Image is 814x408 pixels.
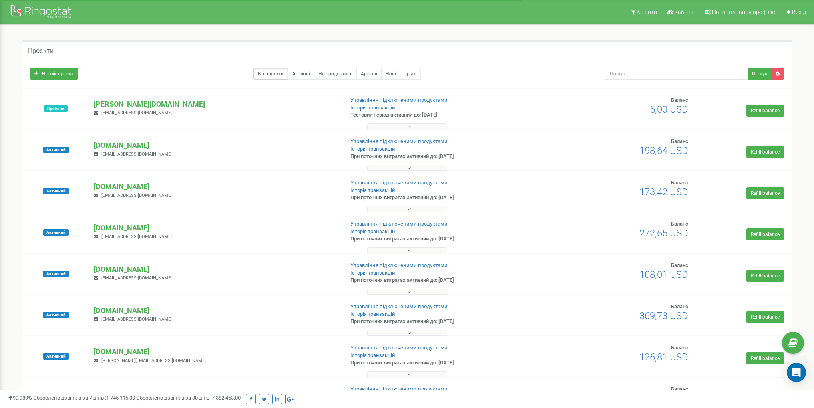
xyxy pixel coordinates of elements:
[350,105,395,111] a: Історія транзакцій
[43,271,69,277] span: Активний
[350,352,395,358] a: Історія транзакцій
[43,353,69,360] span: Активний
[350,111,530,119] p: Тестовий період активний до: [DATE]
[356,68,382,80] a: Архівні
[101,193,172,198] span: [EMAIL_ADDRESS][DOMAIN_NAME]
[746,187,784,199] a: Refill balance
[639,228,688,239] span: 272,65 USD
[94,182,337,192] p: [DOMAIN_NAME]
[671,345,688,351] span: Баланс
[44,105,68,112] span: Пробний
[350,138,448,144] a: Управління підключеними продуктами
[33,395,135,401] span: Оброблено дзвінків за 7 днів :
[288,68,314,80] a: Активні
[792,9,806,15] span: Вихід
[350,235,530,243] p: При поточних витратах активний до: [DATE]
[28,47,54,55] h5: Проєкти
[101,151,172,157] span: [EMAIL_ADDRESS][DOMAIN_NAME]
[712,9,775,15] span: Налаштування профілю
[94,99,337,109] p: [PERSON_NAME][DOMAIN_NAME]
[43,188,69,194] span: Активний
[671,262,688,268] span: Баланс
[400,68,421,80] a: Тріал
[314,68,357,80] a: Не продовжені
[43,312,69,318] span: Активний
[94,305,337,316] p: [DOMAIN_NAME]
[101,234,172,239] span: [EMAIL_ADDRESS][DOMAIN_NAME]
[639,186,688,198] span: 173,42 USD
[350,228,395,234] a: Історія транзакцій
[671,138,688,144] span: Баланс
[637,9,657,15] span: Клієнти
[746,228,784,240] a: Refill balance
[350,194,530,202] p: При поточних витратах активний до: [DATE]
[350,97,448,103] a: Управління підключеними продуктами
[671,97,688,103] span: Баланс
[746,352,784,364] a: Refill balance
[350,345,448,351] a: Управління підключеними продуктами
[639,145,688,156] span: 198,64 USD
[674,9,694,15] span: Кабінет
[101,275,172,281] span: [EMAIL_ADDRESS][DOMAIN_NAME]
[787,363,806,382] div: Open Intercom Messenger
[8,395,32,401] span: 99,989%
[101,358,206,363] span: [PERSON_NAME][EMAIL_ADDRESS][DOMAIN_NAME]
[350,262,448,268] a: Управління підключеними продуктами
[350,180,448,186] a: Управління підключеними продуктами
[94,223,337,233] p: [DOMAIN_NAME]
[671,386,688,392] span: Баланс
[94,264,337,275] p: [DOMAIN_NAME]
[350,359,530,367] p: При поточних витратах активний до: [DATE]
[136,395,241,401] span: Оброблено дзвінків за 30 днів :
[94,388,337,398] p: [DOMAIN_NAME]
[253,68,288,80] a: Всі проєкти
[639,351,688,363] span: 126,81 USD
[350,277,530,284] p: При поточних витратах активний до: [DATE]
[43,147,69,153] span: Активний
[671,221,688,227] span: Баланс
[671,303,688,309] span: Баланс
[746,105,784,117] a: Refill balance
[350,270,395,276] a: Історія транзакцій
[671,180,688,186] span: Баланс
[746,270,784,282] a: Refill balance
[381,68,400,80] a: Нові
[746,311,784,323] a: Refill balance
[746,146,784,158] a: Refill balance
[101,110,172,115] span: [EMAIL_ADDRESS][DOMAIN_NAME]
[350,221,448,227] a: Управління підключеними продуктами
[212,395,241,401] u: 7 382 453,00
[350,318,530,325] p: При поточних витратах активний до: [DATE]
[350,386,448,392] a: Управління підключеними продуктами
[350,153,530,160] p: При поточних витратах активний до: [DATE]
[605,68,748,80] input: Пошук
[30,68,78,80] a: Новий проєкт
[43,229,69,236] span: Активний
[350,187,395,193] a: Історія транзакцій
[106,395,135,401] u: 1 745 115,00
[350,311,395,317] a: Історія транзакцій
[94,140,337,151] p: [DOMAIN_NAME]
[101,317,172,322] span: [EMAIL_ADDRESS][DOMAIN_NAME]
[94,347,337,357] p: [DOMAIN_NAME]
[350,146,395,152] a: Історія транзакцій
[748,68,772,80] button: Пошук
[639,310,688,321] span: 369,73 USD
[350,303,448,309] a: Управління підключеними продуктами
[650,104,688,115] span: 5,00 USD
[10,3,74,22] img: Ringostat Logo
[639,269,688,280] span: 108,01 USD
